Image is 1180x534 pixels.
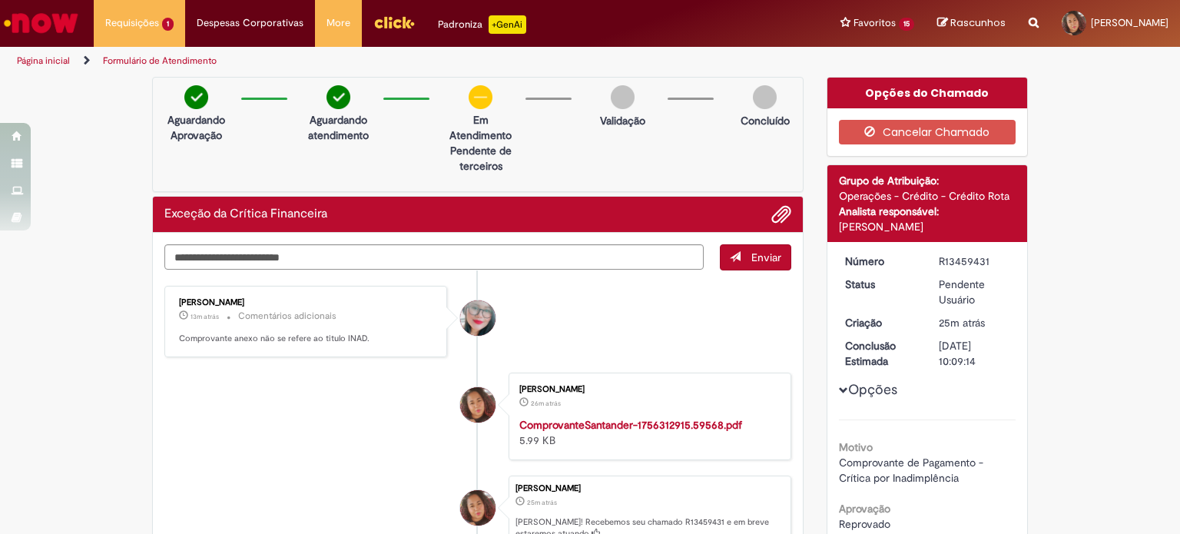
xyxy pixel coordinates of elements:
[519,418,742,432] a: ComprovanteSantander-1756312915.59568.pdf
[611,85,635,109] img: img-circle-grey.png
[839,120,1016,144] button: Cancelar Chamado
[519,417,775,448] div: 5.99 KB
[753,85,777,109] img: img-circle-grey.png
[301,112,376,143] p: Aguardando atendimento
[751,250,781,264] span: Enviar
[443,112,518,143] p: Em Atendimento
[771,204,791,224] button: Adicionar anexos
[105,15,159,31] span: Requisições
[939,338,1010,369] div: [DATE] 10:09:14
[839,440,873,454] b: Motivo
[519,385,775,394] div: [PERSON_NAME]
[854,15,896,31] span: Favoritos
[326,85,350,109] img: check-circle-green.png
[191,312,219,321] span: 13m atrás
[515,484,783,493] div: [PERSON_NAME]
[469,85,492,109] img: circle-minus.png
[438,15,526,34] div: Padroniza
[443,143,518,174] p: Pendente de terceiros
[179,298,435,307] div: [PERSON_NAME]
[162,18,174,31] span: 1
[839,517,890,531] span: Reprovado
[527,498,557,507] time: 28/08/2025 17:09:08
[12,47,775,75] ul: Trilhas de página
[839,219,1016,234] div: [PERSON_NAME]
[937,16,1006,31] a: Rascunhos
[834,315,928,330] dt: Criação
[839,502,890,516] b: Aprovação
[531,399,561,408] time: 28/08/2025 17:09:02
[939,277,1010,307] div: Pendente Usuário
[373,11,415,34] img: click_logo_yellow_360x200.png
[839,173,1016,188] div: Grupo de Atribuição:
[191,312,219,321] time: 28/08/2025 17:21:29
[460,490,496,526] div: Antonnya Raryanne Nara Ramos do Nascimento
[164,244,704,270] textarea: Digite sua mensagem aqui...
[827,78,1028,108] div: Opções do Chamado
[939,316,985,330] span: 25m atrás
[939,316,985,330] time: 28/08/2025 17:09:08
[179,333,435,345] p: Comprovante anexo não se refere ao titulo INAD.
[939,254,1010,269] div: R13459431
[17,55,70,67] a: Página inicial
[1091,16,1168,29] span: [PERSON_NAME]
[950,15,1006,30] span: Rascunhos
[899,18,914,31] span: 15
[326,15,350,31] span: More
[460,300,496,336] div: Franciele Fernanda Melo dos Santos
[741,113,790,128] p: Concluído
[839,456,986,485] span: Comprovante de Pagamento - Crítica por Inadimplência
[834,338,928,369] dt: Conclusão Estimada
[460,387,496,423] div: Antonnya Raryanne Nara Ramos do Nascimento
[103,55,217,67] a: Formulário de Atendimento
[238,310,336,323] small: Comentários adicionais
[184,85,208,109] img: check-circle-green.png
[834,254,928,269] dt: Número
[834,277,928,292] dt: Status
[531,399,561,408] span: 26m atrás
[839,188,1016,204] div: Operações - Crédito - Crédito Rota
[939,315,1010,330] div: 28/08/2025 17:09:08
[2,8,81,38] img: ServiceNow
[489,15,526,34] p: +GenAi
[527,498,557,507] span: 25m atrás
[159,112,234,143] p: Aguardando Aprovação
[839,204,1016,219] div: Analista responsável:
[600,113,645,128] p: Validação
[720,244,791,270] button: Enviar
[164,207,327,221] h2: Exceção da Crítica Financeira Histórico de tíquete
[197,15,303,31] span: Despesas Corporativas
